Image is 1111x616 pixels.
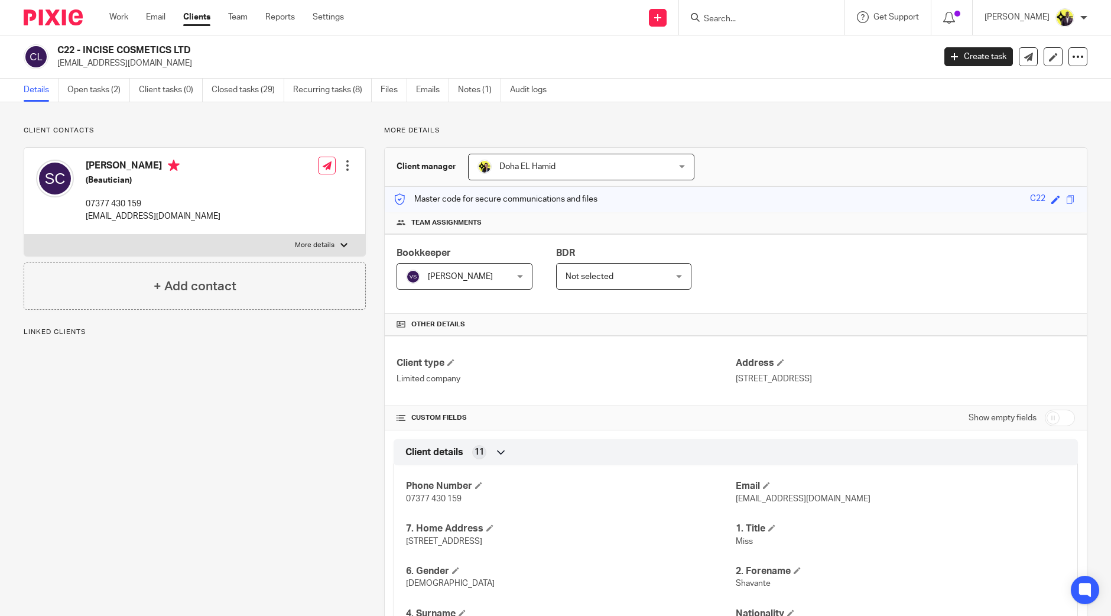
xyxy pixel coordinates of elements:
h4: 1. Title [736,523,1065,535]
a: Files [381,79,407,102]
span: Not selected [566,273,613,281]
p: [EMAIL_ADDRESS][DOMAIN_NAME] [57,57,927,69]
span: 11 [475,446,484,458]
span: Other details [411,320,465,329]
h3: Client manager [397,161,456,173]
span: [EMAIL_ADDRESS][DOMAIN_NAME] [736,495,870,503]
span: Client details [405,446,463,459]
span: Bookkeeper [397,248,451,258]
h4: CUSTOM FIELDS [397,413,736,423]
span: [STREET_ADDRESS] [406,537,482,546]
img: svg%3E [406,270,420,284]
img: Yemi-Starbridge.jpg [1055,8,1074,27]
h4: [PERSON_NAME] [86,160,220,174]
a: Client tasks (0) [139,79,203,102]
span: Doha EL Hamid [499,163,555,171]
a: Notes (1) [458,79,501,102]
img: svg%3E [24,44,48,69]
a: Clients [183,11,210,23]
a: Details [24,79,59,102]
p: Limited company [397,373,736,385]
p: [STREET_ADDRESS] [736,373,1075,385]
h4: 2. Forename [736,565,1065,578]
a: Open tasks (2) [67,79,130,102]
span: 07377 430 159 [406,495,462,503]
a: Audit logs [510,79,555,102]
h4: 6. Gender [406,565,736,578]
p: Master code for secure communications and files [394,193,597,205]
span: BDR [556,248,575,258]
h4: Phone Number [406,480,736,492]
span: Get Support [873,13,919,21]
p: More details [295,241,334,250]
p: Client contacts [24,126,366,135]
span: Team assignments [411,218,482,228]
a: Email [146,11,165,23]
h4: 7. Home Address [406,523,736,535]
p: [EMAIL_ADDRESS][DOMAIN_NAME] [86,210,220,222]
span: [DEMOGRAPHIC_DATA] [406,579,495,588]
p: [PERSON_NAME] [985,11,1050,23]
label: Show empty fields [969,412,1037,424]
a: Reports [265,11,295,23]
h5: (Beautician) [86,174,220,186]
a: Emails [416,79,449,102]
a: Team [228,11,248,23]
h4: Client type [397,357,736,369]
a: Work [109,11,128,23]
h2: C22 - INCISE COSMETICS LTD [57,44,753,57]
i: Primary [168,160,180,171]
img: Pixie [24,9,83,25]
span: Shavante [736,579,771,588]
img: svg%3E [36,160,74,197]
p: More details [384,126,1087,135]
span: Miss [736,537,753,546]
div: C22 [1030,193,1045,206]
a: Closed tasks (29) [212,79,284,102]
h4: Email [736,480,1065,492]
h4: + Add contact [154,277,236,296]
input: Search [703,14,809,25]
a: Recurring tasks (8) [293,79,372,102]
img: Doha-Starbridge.jpg [477,160,492,174]
h4: Address [736,357,1075,369]
p: Linked clients [24,328,366,337]
span: [PERSON_NAME] [428,273,493,281]
a: Create task [944,47,1013,66]
p: 07377 430 159 [86,198,220,210]
a: Settings [313,11,344,23]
